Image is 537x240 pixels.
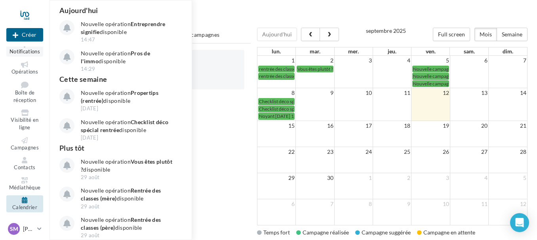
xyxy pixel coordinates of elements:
span: Contacts [14,164,36,170]
span: Opérations [11,68,38,75]
a: Calendrier [6,195,43,212]
td: 26 [411,147,450,157]
td: 10 [334,88,373,98]
div: Campagne en attente [417,229,475,236]
th: jeu. [373,47,411,55]
td: 8 [257,88,296,98]
th: mer. [334,47,373,55]
th: dim. [488,47,527,55]
td: 14 [489,88,527,98]
a: Nouvelle campagne réseau social [GEOGRAPHIC_DATA] [412,66,449,72]
a: Checklist déco spécial rentrée [258,106,295,112]
a: rentrée des classes (mère) [258,66,295,72]
a: Campagnes [6,136,43,153]
td: 1 [257,56,296,65]
button: Aujourd'hui [257,28,297,41]
span: Nouvelle campagne réseau social [GEOGRAPHIC_DATA] [413,66,530,72]
div: Campagne réalisée [296,229,349,236]
td: 13 [450,88,488,98]
a: Nouvelle campagne réseau social [GEOGRAPHIC_DATA] [412,80,449,87]
td: 10 [411,199,450,209]
th: lun. [257,47,296,55]
a: Boîte de réception [6,79,43,105]
td: 5 [489,173,527,183]
td: 24 [334,147,373,157]
span: Checklist déco spécial rentrée [259,98,320,104]
div: Campagne suggérée [355,229,411,236]
td: 4 [373,56,411,65]
td: 6 [257,199,296,209]
span: SM [10,225,18,233]
span: Nouvelle campagne réseau social [GEOGRAPHIC_DATA] [413,81,530,87]
a: Médiathèque [6,176,43,193]
td: 25 [373,147,411,157]
td: 28 [489,147,527,157]
td: 20 [450,121,488,130]
td: 22 [257,147,296,157]
td: 5 [411,56,450,65]
a: SM [PERSON_NAME] [6,221,43,236]
span: Médiathèque [9,184,41,191]
td: 3 [411,173,450,183]
td: 9 [373,199,411,209]
span: Campagnes [11,144,39,151]
td: 12 [411,88,450,98]
td: 7 [489,56,527,65]
div: Open Intercom Messenger [510,213,529,232]
td: 27 [450,147,488,157]
span: Vous êtes plutôt ? [297,66,333,72]
td: 11 [450,199,488,209]
a: Opérations [6,60,43,77]
span: Notifications [10,48,40,55]
th: sam. [450,47,488,55]
td: 18 [373,121,411,130]
a: rentrée des classes (mère) [258,73,295,79]
span: Noyant [DATE] 16:57 - copie [259,113,318,119]
td: 17 [334,121,373,130]
a: Contacts [6,155,43,172]
td: 1 [334,173,373,183]
td: 7 [296,199,334,209]
th: mar. [296,47,334,55]
div: Nouvelle campagne [6,28,43,42]
span: rentrée des classes (mère) [259,73,312,79]
a: Visibilité en ligne [6,108,43,132]
td: 19 [411,121,450,130]
a: Nouvelle campagne réseau social du [DATE] 16.00 [412,73,449,79]
td: 8 [334,199,373,209]
div: Aucune opération marketing à venir n'a été trouvée [110,54,200,85]
td: 21 [489,121,527,130]
td: 2 [296,56,334,65]
button: Semaine [497,28,527,41]
button: Mois [474,28,497,41]
td: 9 [296,88,334,98]
span: Calendrier [12,204,37,210]
td: 23 [296,147,334,157]
h2: septembre 2025 [366,28,406,34]
a: Vous êtes plutôt ? [297,66,333,72]
button: Full screen [433,28,470,41]
div: Temps fort [257,229,290,236]
td: 4 [450,173,488,183]
td: 30 [296,173,334,183]
h1: Calendrier [59,13,527,25]
span: Nouvelle campagne réseau social du [DATE] 16.00 [413,73,516,79]
td: 12 [489,199,527,209]
a: Checklist déco spécial rentrée [258,98,295,105]
th: ven. [411,47,450,55]
td: 16 [296,121,334,130]
td: 6 [450,56,488,65]
td: 11 [373,88,411,98]
td: 15 [257,121,296,130]
a: Noyant [DATE] 16:57 - copie [258,113,295,119]
span: Checklist déco spécial rentrée [259,106,320,112]
span: Visibilité en ligne [11,117,38,131]
span: rentrée des classes (mère) [259,66,312,72]
button: Notifications [6,40,43,57]
td: 2 [373,173,411,183]
td: 3 [334,56,373,65]
span: Boîte de réception [13,90,36,104]
td: 29 [257,173,296,183]
p: [PERSON_NAME] [23,225,34,233]
button: Créer [6,28,43,42]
